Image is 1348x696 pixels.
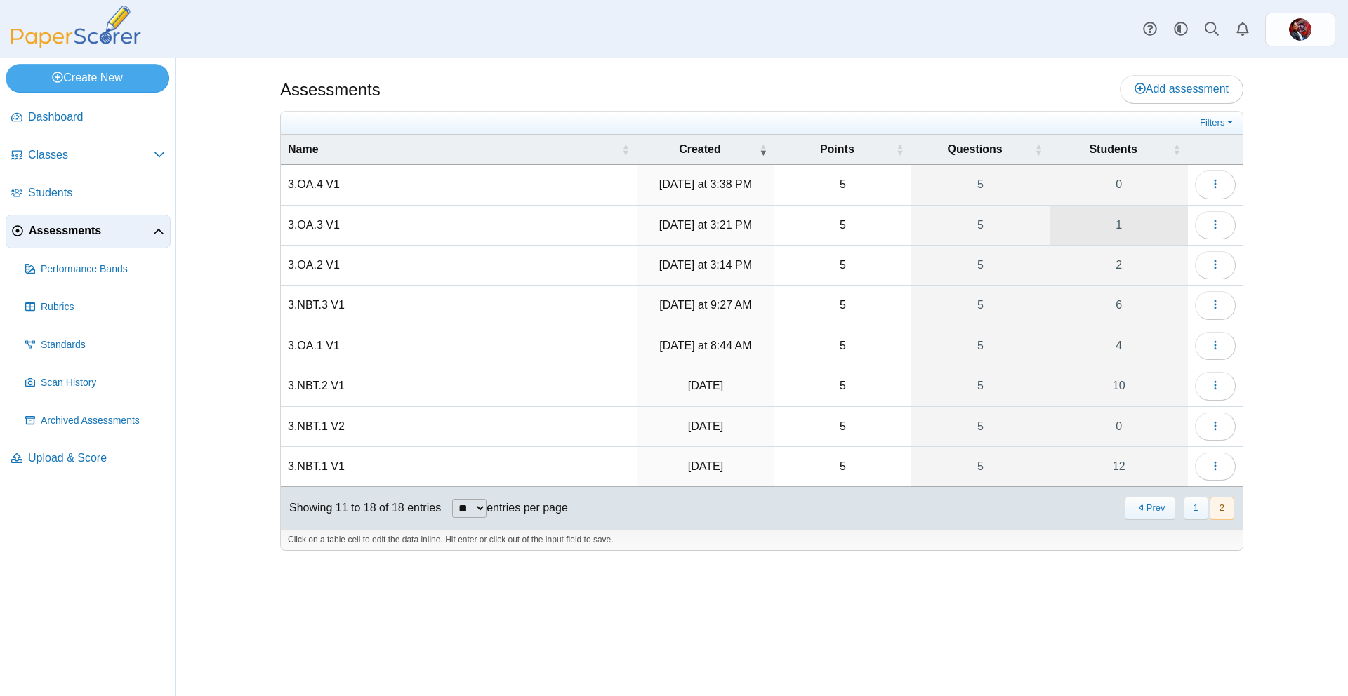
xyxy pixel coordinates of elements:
td: 5 [774,326,911,366]
a: 6 [1050,286,1188,325]
a: 5 [911,407,1050,446]
span: Scan History [41,376,165,390]
img: PaperScorer [6,6,146,48]
td: 3.OA.4 V1 [281,165,637,205]
span: Created [644,142,756,157]
a: Alerts [1227,14,1258,45]
a: 12 [1050,447,1188,486]
a: PaperScorer [6,39,146,51]
a: Upload & Score [6,442,171,476]
td: 3.NBT.2 V1 [281,366,637,406]
td: 5 [774,246,911,286]
td: 5 [774,286,911,326]
span: Assessments [29,223,153,239]
span: Created : Activate to remove sorting [759,142,767,156]
a: 2 [1050,246,1188,285]
a: Performance Bands [20,253,171,286]
td: 3.NBT.1 V2 [281,407,637,447]
a: Dashboard [6,101,171,135]
span: Questions : Activate to sort [1034,142,1043,156]
span: Upload & Score [28,450,165,466]
a: 4 [1050,326,1188,366]
span: Students [28,185,165,201]
label: entries per page [487,502,568,514]
span: Standards [41,338,165,352]
span: Students [1057,142,1170,157]
td: 5 [774,366,911,406]
a: 10 [1050,366,1188,406]
td: 3.OA.3 V1 [281,206,637,246]
div: Click on a table cell to edit the data inline. Hit enter or click out of the input field to save. [281,529,1243,550]
a: 1 [1050,206,1188,245]
nav: pagination [1123,497,1234,520]
time: Oct 6, 2025 at 3:38 PM [659,178,752,190]
span: Points [781,142,893,157]
span: Performance Bands [41,262,165,276]
td: 3.NBT.3 V1 [281,286,637,326]
span: Students : Activate to sort [1172,142,1181,156]
a: Rubrics [20,290,171,324]
a: 0 [1050,165,1188,204]
td: 5 [774,206,911,246]
span: Name : Activate to sort [621,142,630,156]
a: Students [6,177,171,210]
span: Add assessment [1135,83,1229,95]
span: Dashboard [28,109,165,125]
td: 3.NBT.1 V1 [281,447,637,487]
a: 5 [911,286,1050,325]
a: Scan History [20,366,171,400]
time: Oct 6, 2025 at 3:21 PM [659,219,752,231]
a: 5 [911,246,1050,285]
time: Oct 2, 2025 at 6:01 AM [688,460,723,472]
button: 1 [1184,497,1208,520]
time: Oct 3, 2025 at 7:52 AM [688,380,723,391]
button: 2 [1210,497,1234,520]
time: Oct 6, 2025 at 8:44 AM [659,340,751,352]
span: Name [288,142,619,157]
a: 5 [911,366,1050,406]
a: Filters [1196,116,1239,130]
a: 0 [1050,407,1188,446]
button: Previous [1125,497,1175,520]
a: 5 [911,326,1050,366]
a: Assessments [6,215,171,248]
span: Archived Assessments [41,414,165,428]
a: Classes [6,139,171,173]
td: 5 [774,447,911,487]
td: 5 [774,165,911,205]
td: 5 [774,407,911,447]
a: 5 [911,165,1050,204]
a: ps.yyrSfKExD6VWH9yo [1265,13,1335,46]
a: 5 [911,206,1050,245]
a: Add assessment [1120,75,1243,103]
td: 3.OA.1 V1 [281,326,637,366]
div: Showing 11 to 18 of 18 entries [281,487,441,529]
img: ps.yyrSfKExD6VWH9yo [1289,18,1311,41]
time: Oct 3, 2025 at 7:49 AM [688,420,723,432]
span: Greg Mullen [1289,18,1311,41]
h1: Assessments [280,78,381,102]
time: Oct 6, 2025 at 3:14 PM [659,259,752,271]
span: Classes [28,147,154,163]
span: Questions [918,142,1032,157]
td: 3.OA.2 V1 [281,246,637,286]
a: 5 [911,447,1050,486]
span: Points : Activate to sort [896,142,904,156]
span: Rubrics [41,300,165,314]
a: Archived Assessments [20,404,171,438]
a: Create New [6,64,169,92]
a: Standards [20,328,171,362]
time: Oct 6, 2025 at 9:27 AM [659,299,751,311]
